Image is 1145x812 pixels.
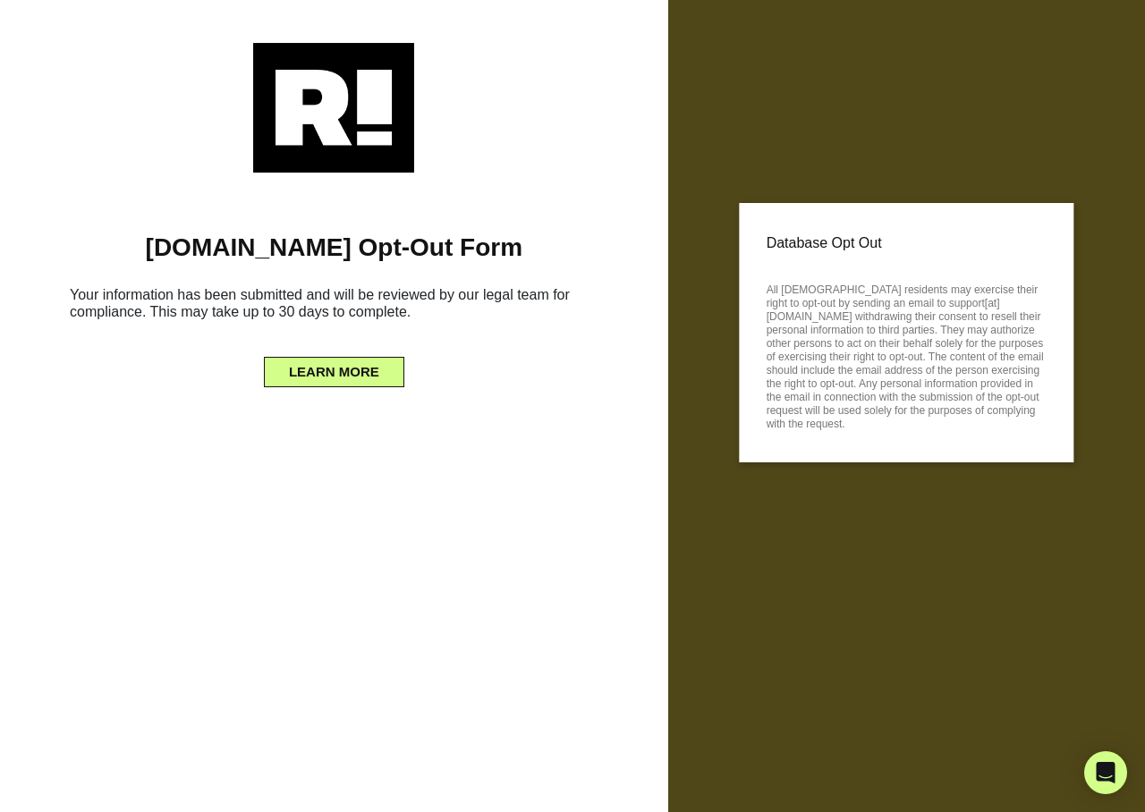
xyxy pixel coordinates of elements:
div: Open Intercom Messenger [1084,751,1127,794]
img: Retention.com [253,43,414,173]
button: LEARN MORE [264,357,404,387]
p: Database Opt Out [767,230,1047,257]
h1: [DOMAIN_NAME] Opt-Out Form [27,233,641,263]
h6: Your information has been submitted and will be reviewed by our legal team for compliance. This m... [27,279,641,334]
p: All [DEMOGRAPHIC_DATA] residents may exercise their right to opt-out by sending an email to suppo... [767,278,1047,431]
a: LEARN MORE [264,359,404,374]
